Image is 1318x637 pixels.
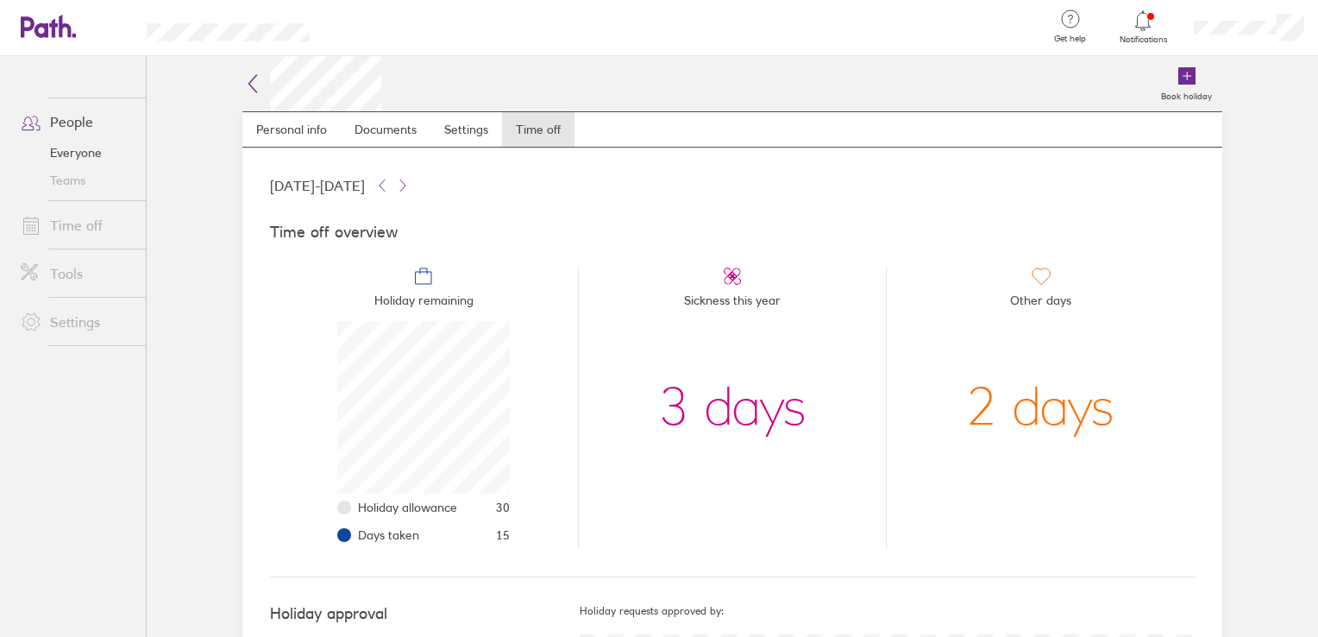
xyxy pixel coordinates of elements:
[496,528,510,542] span: 15
[1115,9,1171,45] a: Notifications
[430,112,502,147] a: Settings
[967,321,1114,494] div: 2 days
[502,112,574,147] a: Time off
[242,112,341,147] a: Personal info
[580,605,1195,617] h5: Holiday requests approved by:
[358,528,419,542] span: Days taken
[1042,34,1098,44] span: Get help
[270,178,365,193] span: [DATE] - [DATE]
[270,224,1195,242] h4: Time off overview
[496,501,510,514] span: 30
[7,139,146,167] a: Everyone
[341,112,430,147] a: Documents
[7,167,146,194] a: Teams
[7,104,146,139] a: People
[1151,86,1222,102] label: Book holiday
[7,256,146,291] a: Tools
[684,287,781,321] span: Sickness this year
[270,605,580,623] h4: Holiday approval
[1115,35,1171,45] span: Notifications
[374,287,474,321] span: Holiday remaining
[1151,56,1222,111] a: Book holiday
[1010,287,1071,321] span: Other days
[7,305,146,339] a: Settings
[358,501,457,514] span: Holiday allowance
[659,321,806,494] div: 3 days
[7,208,146,243] a: Time off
